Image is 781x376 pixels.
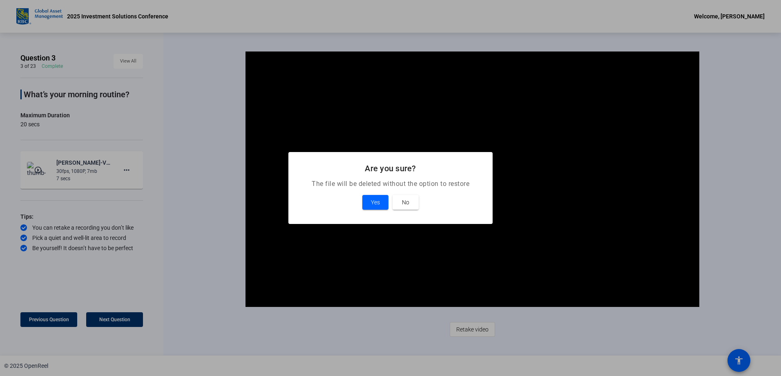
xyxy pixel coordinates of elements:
button: No [393,195,419,210]
button: Yes [362,195,388,210]
span: No [402,197,409,207]
span: Yes [371,197,380,207]
h2: Are you sure? [298,162,483,175]
p: The file will be deleted without the option to restore [298,179,483,189]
